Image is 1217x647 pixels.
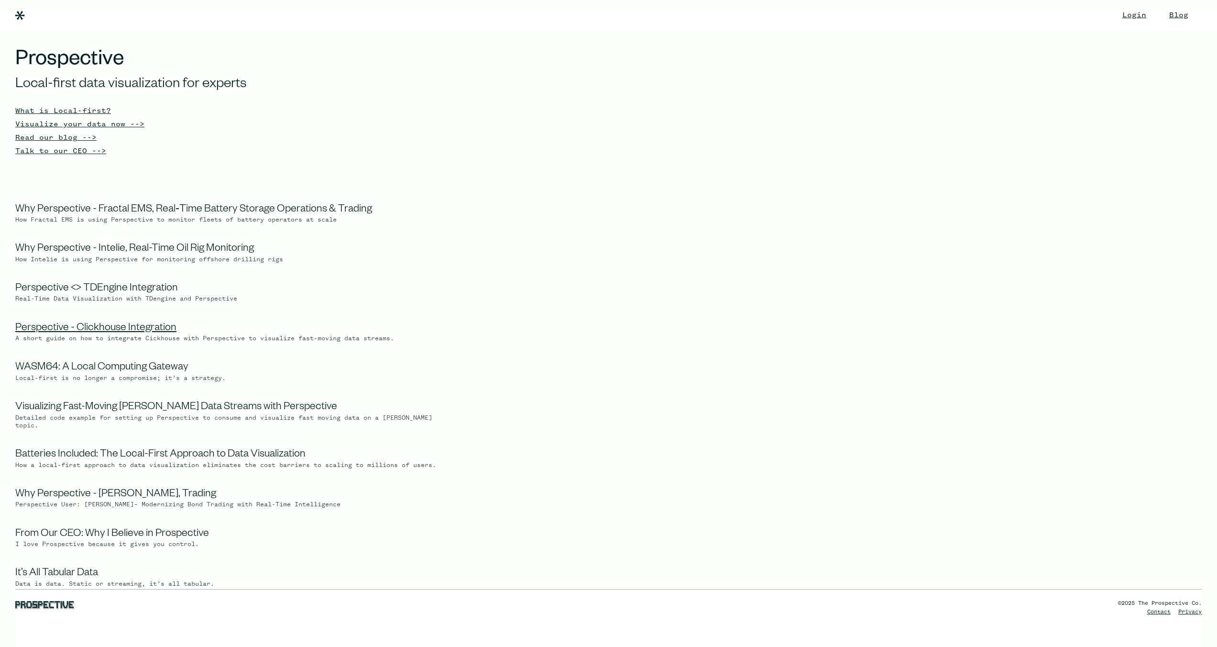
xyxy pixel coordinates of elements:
a: Talk to our CEO --> [15,145,436,158]
div: Local-first is no longer a compromise; it’s a strategy. [15,375,444,382]
div: How a local-first approach to data visualization eliminates the cost barriers to scaling to milli... [15,462,444,469]
div: Detailed code example for setting up Perspective to consume and visualize fast moving data on a [... [15,414,444,430]
div: I love Prospective because it gives you control. [15,541,444,548]
a: What is Local-first? [15,104,436,118]
a: Privacy [1178,609,1202,615]
a: Visualizing Fast-Moving [PERSON_NAME] Data Streams with Perspective [15,402,337,413]
a: Visualize your data now --> [15,118,436,131]
a: Why Perspective - Fractal EMS, Real‑Time Battery Storage Operations & Trading [15,204,372,216]
a: Contact [1147,609,1171,615]
h1: Prospective [15,50,1202,74]
div: Perspective User: [PERSON_NAME]– Modernizing Bond Trading with Real-Time Intelligence [15,501,444,509]
a: Perspective <> TDEngine Integration [15,283,178,295]
div: A short guide on how to integrate Cickhouse with Perspective to visualize fast-moving data streams. [15,335,444,343]
a: Perspective - Clickhouse Integration [15,323,176,335]
a: Batteries Included: The Local-First Approach to Data Visualization [15,449,306,461]
h1: Local-first data visualization for experts [15,74,1202,97]
div: How Intelie is using Perspective for monitoring offshore drilling rigs [15,256,444,264]
a: WASM64: A Local Computing Gateway [15,362,188,374]
a: From Our CEO: Why I Believe in Prospective [15,529,209,540]
div: ©2025 The Prospective Co. [1118,599,1202,608]
div: Real-Time Data Visualization with TDengine and Perspective [15,295,444,303]
a: Read our blog --> [15,131,436,145]
div: How Fractal EMS is using Perspective to monitor fleets of battery operators at scale [15,216,444,224]
a: Why Perspective - [PERSON_NAME], Trading [15,489,216,501]
a: Why Perspective - Intelie, Real-Time Oil Rig Monitoring [15,244,254,255]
